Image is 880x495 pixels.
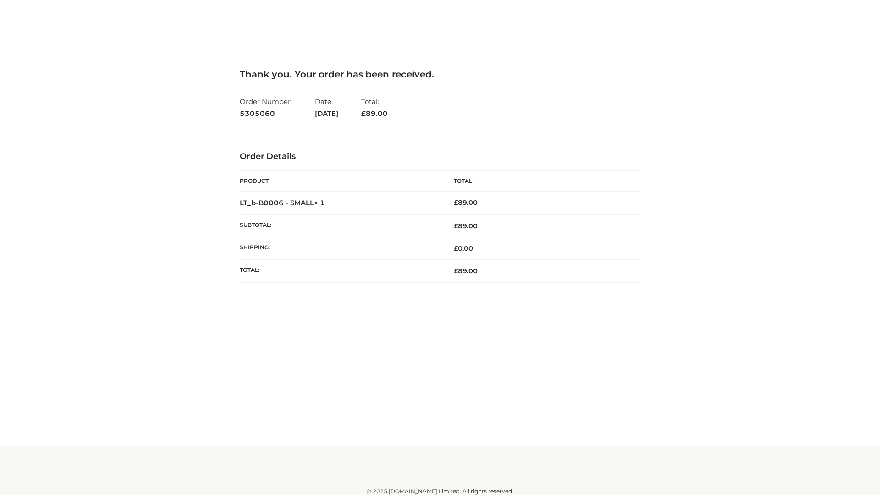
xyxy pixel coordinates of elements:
[454,267,478,275] span: 89.00
[240,198,325,207] strong: LT_b-B0006 - SMALL
[240,152,640,162] h3: Order Details
[361,109,366,118] span: £
[361,93,388,121] li: Total:
[454,222,478,230] span: 89.00
[361,109,388,118] span: 89.00
[240,214,440,237] th: Subtotal:
[240,237,440,260] th: Shipping:
[440,171,640,192] th: Total
[240,171,440,192] th: Product
[315,93,338,121] li: Date:
[454,222,458,230] span: £
[240,260,440,282] th: Total:
[240,108,292,120] strong: 5305060
[454,198,478,207] bdi: 89.00
[315,108,338,120] strong: [DATE]
[314,198,325,207] strong: × 1
[454,244,473,253] bdi: 0.00
[454,198,458,207] span: £
[240,93,292,121] li: Order Number:
[240,69,640,80] h3: Thank you. Your order has been received.
[454,244,458,253] span: £
[454,267,458,275] span: £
